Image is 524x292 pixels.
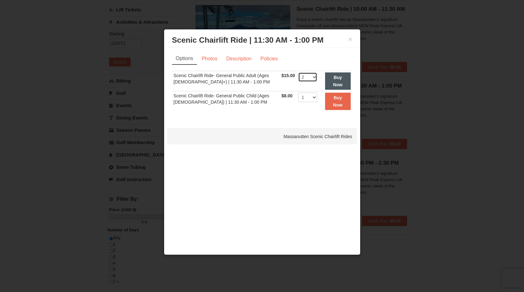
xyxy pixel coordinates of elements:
[281,93,293,98] span: $8.00
[333,75,342,87] strong: Buy Now
[222,53,256,65] a: Description
[333,95,342,107] strong: Buy Now
[256,53,282,65] a: Policies
[325,93,351,110] button: Buy Now
[325,72,351,90] button: Buy Now
[172,53,197,65] a: Options
[348,36,352,42] button: ×
[172,35,352,45] h3: Scenic Chairlift Ride | 11:30 AM - 1:00 PM
[167,129,357,144] div: Massanutten Scenic Chairlift Rides
[198,53,222,65] a: Photos
[172,71,280,91] td: Scenic Chairlift Ride- General Public Adult (Ages [DEMOGRAPHIC_DATA]+) | 11:30 AM - 1:00 PM
[281,73,295,78] span: $15.00
[172,91,280,111] td: Scenic Chairlift Ride- General Public Child (Ages [DEMOGRAPHIC_DATA]) | 11:30 AM - 1:00 PM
